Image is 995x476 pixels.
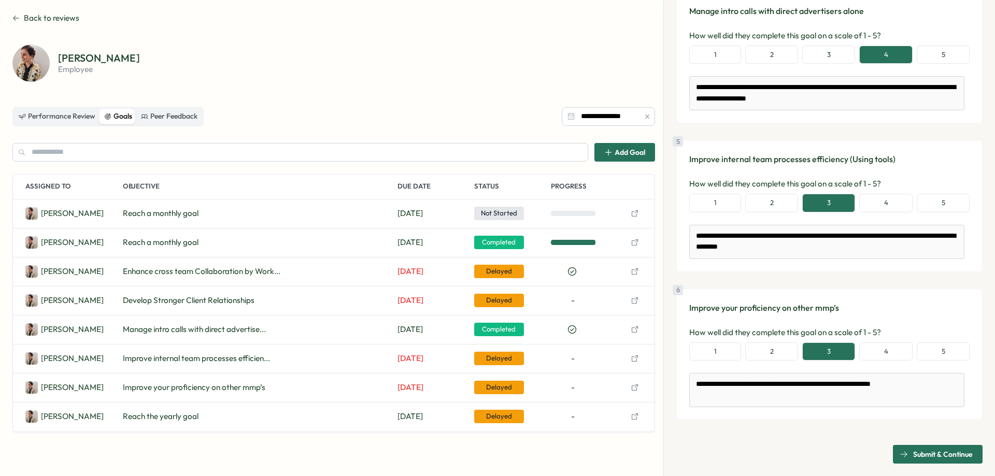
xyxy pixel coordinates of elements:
p: Improve internal team processes efficiency (Using tools) [689,153,970,166]
p: Ronit Belous [41,382,104,393]
span: Delayed [474,265,524,278]
span: Jul 01, 2025 [397,295,423,306]
span: Reach a monthly goal [123,208,198,219]
p: Improve your proficiency on other mmp’s [689,301,970,314]
a: Ronit Belous[PERSON_NAME] [25,265,104,278]
button: 5 [917,46,970,64]
span: Back to reviews [24,12,79,24]
span: Jul 01, 2025 [397,353,423,364]
span: Jul 01, 2025 [397,382,423,393]
span: Jul 01, 2025 [397,266,423,277]
span: Develop Stronger Client Relationships [123,295,254,306]
p: Ronit Belous [41,411,104,422]
span: Completed [474,236,524,249]
span: Enhance cross team Collaboration by Work... [123,266,280,277]
button: 3 [802,194,855,212]
span: Delayed [474,410,524,423]
span: Dec 31, 2025 [397,411,423,422]
span: Completed [474,323,524,336]
a: Ronit Belous[PERSON_NAME] [25,207,104,220]
span: Delayed [474,294,524,307]
p: Objective [123,175,393,199]
span: Aug 01, 2025 [397,237,423,248]
span: - [571,295,575,306]
p: Assigned To [25,175,119,199]
p: Ronit Belous [41,266,104,277]
span: Add Goal [615,149,645,156]
span: Reach a monthly goal [123,237,198,248]
button: 4 [859,194,913,212]
div: Performance Review [19,111,95,122]
p: [PERSON_NAME] [58,53,140,63]
p: Due Date [397,175,470,199]
img: Ronit Belous [25,352,38,365]
span: Improve your proficiency on other mmp’s [123,382,265,393]
button: 4 [859,46,913,64]
span: Delayed [474,352,524,365]
p: Ronit Belous [41,237,104,248]
button: 5 [917,342,970,361]
div: 6 [673,285,683,295]
button: Back to reviews [12,12,79,24]
a: Ronit Belous[PERSON_NAME] [25,294,104,307]
span: - [571,382,575,393]
p: Progress [551,175,623,199]
p: Ronit Belous [41,295,104,306]
a: Ronit Belous[PERSON_NAME] [25,323,104,336]
div: Peer Feedback [141,111,197,122]
a: Ronit Belous[PERSON_NAME] [25,352,104,365]
p: Manage intro calls with direct advertisers alone [689,5,970,18]
img: Ronit Belous [25,236,38,249]
img: Ronit Belous [25,381,38,394]
img: Ronit Belous [25,410,38,423]
img: Ronit Belous [25,294,38,307]
button: 1 [689,342,741,361]
p: employee [58,65,140,73]
span: Delayed [474,381,524,394]
p: How well did they complete this goal on a scale of 1 - 5? [689,327,970,338]
img: Ronit Belous [12,45,50,82]
img: Ronit Belous [25,265,38,278]
button: Submit & Continue [893,445,983,464]
span: Improve internal team processes efficien... [123,353,270,364]
button: 2 [745,194,798,212]
p: How well did they complete this goal on a scale of 1 - 5? [689,30,970,41]
div: 5 [673,136,683,147]
span: Manage intro calls with direct advertise... [123,324,266,335]
p: Ronit Belous [41,353,104,364]
img: Ronit Belous [25,323,38,336]
button: Add Goal [594,143,655,162]
span: Dec 31, 2025 [397,208,423,219]
p: Status [474,175,547,199]
button: 2 [745,342,798,361]
a: Ronit Belous[PERSON_NAME] [25,236,104,249]
span: Submit & Continue [913,445,973,463]
span: Not Started [474,207,524,220]
p: Ronit Belous [41,208,104,219]
p: Ronit Belous [41,324,104,335]
a: Ronit Belous[PERSON_NAME] [25,410,104,423]
p: How well did they complete this goal on a scale of 1 - 5? [689,178,970,190]
span: Reach the yearly goal [123,411,198,422]
a: Ronit Belous[PERSON_NAME] [25,381,104,394]
button: 1 [689,194,741,212]
button: 5 [917,194,970,212]
span: May 01, 2025 [397,324,423,335]
button: 2 [745,46,798,64]
button: 3 [802,46,855,64]
button: 3 [802,342,855,361]
button: 1 [689,46,741,64]
span: - [571,411,575,422]
span: - [571,353,575,364]
img: Ronit Belous [25,207,38,220]
button: 4 [859,342,913,361]
div: Goals [104,111,132,122]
